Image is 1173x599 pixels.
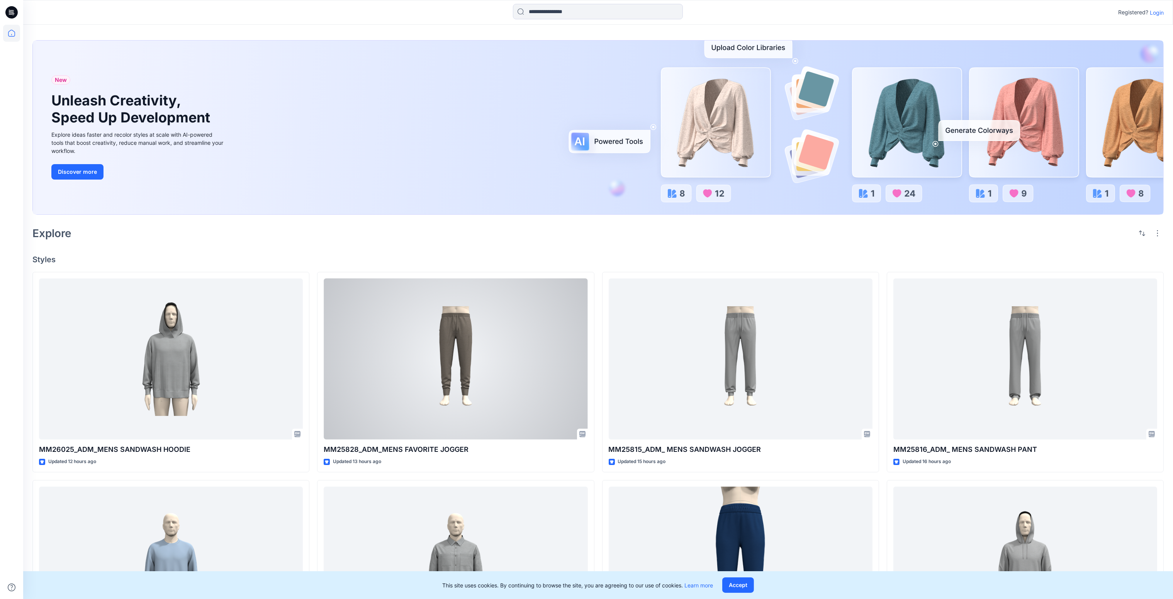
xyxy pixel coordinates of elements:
a: Learn more [684,582,713,589]
a: MM25815_ADM_ MENS SANDWASH JOGGER [609,278,873,439]
a: MM25816_ADM_ MENS SANDWASH PANT [893,278,1157,439]
h2: Explore [32,227,71,239]
a: Discover more [51,164,225,180]
p: Updated 16 hours ago [903,458,951,466]
p: This site uses cookies. By continuing to browse the site, you are agreeing to our use of cookies. [442,581,713,589]
p: Registered? [1118,8,1148,17]
a: MM26025_ADM_MENS SANDWASH HOODIE [39,278,303,439]
span: New [55,75,67,85]
p: Updated 12 hours ago [48,458,96,466]
h1: Unleash Creativity, Speed Up Development [51,92,214,126]
p: MM25815_ADM_ MENS SANDWASH JOGGER [609,444,873,455]
p: MM25828_ADM_MENS FAVORITE JOGGER [324,444,587,455]
p: Updated 15 hours ago [618,458,666,466]
h4: Styles [32,255,1164,264]
p: MM25816_ADM_ MENS SANDWASH PANT [893,444,1157,455]
p: Updated 13 hours ago [333,458,381,466]
div: Explore ideas faster and recolor styles at scale with AI-powered tools that boost creativity, red... [51,131,225,155]
button: Accept [722,577,754,593]
p: Login [1150,8,1164,17]
a: MM25828_ADM_MENS FAVORITE JOGGER [324,278,587,439]
button: Discover more [51,164,104,180]
p: MM26025_ADM_MENS SANDWASH HOODIE [39,444,303,455]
